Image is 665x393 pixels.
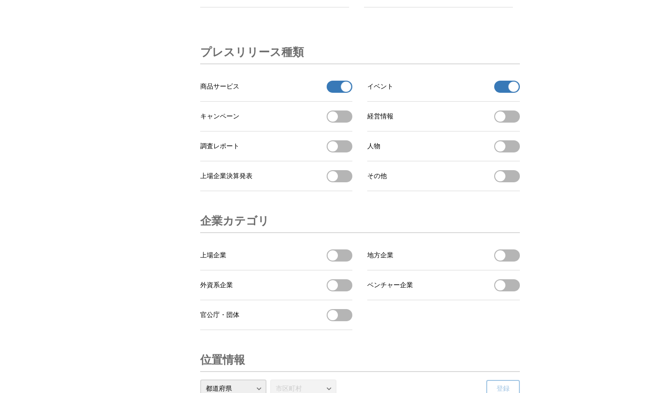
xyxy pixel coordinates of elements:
[367,83,393,91] span: イベント
[200,83,239,91] span: 商品サービス
[200,311,239,319] span: 官公庁・団体
[200,41,304,63] h3: プレスリリース種類
[497,385,510,393] span: 登録
[367,251,393,260] span: 地方企業
[200,112,239,121] span: キャンペーン
[200,251,226,260] span: 上場企業
[200,210,269,232] h3: 企業カテゴリ
[200,281,233,290] span: 外資系企業
[367,112,393,121] span: 経営情報
[200,172,252,180] span: 上場企業決算発表
[367,172,387,180] span: その他
[200,142,239,151] span: 調査レポート
[367,142,380,151] span: 人物
[200,349,245,371] h3: 位置情報
[367,281,413,290] span: ベンチャー企業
